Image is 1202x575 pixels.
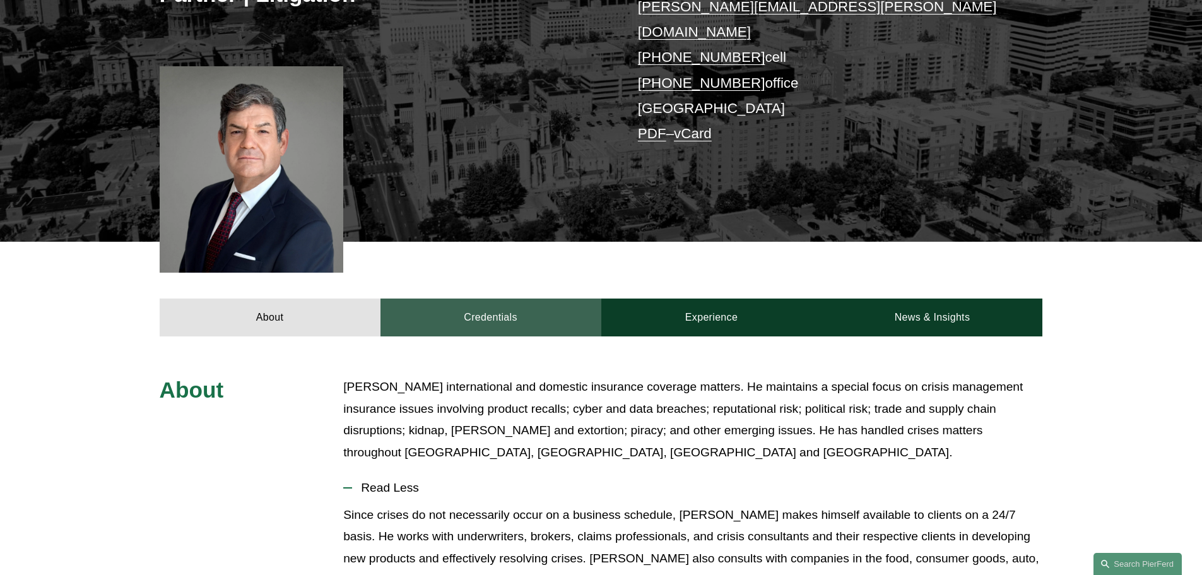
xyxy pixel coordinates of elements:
[352,481,1042,495] span: Read Less
[380,299,601,336] a: Credentials
[160,299,380,336] a: About
[674,126,712,141] a: vCard
[1093,553,1182,575] a: Search this site
[638,75,765,91] a: [PHONE_NUMBER]
[601,299,822,336] a: Experience
[343,376,1042,463] p: [PERSON_NAME] international and domestic insurance coverage matters. He maintains a special focus...
[822,299,1042,336] a: News & Insights
[343,471,1042,504] button: Read Less
[638,126,666,141] a: PDF
[160,377,224,402] span: About
[638,49,765,65] a: [PHONE_NUMBER]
